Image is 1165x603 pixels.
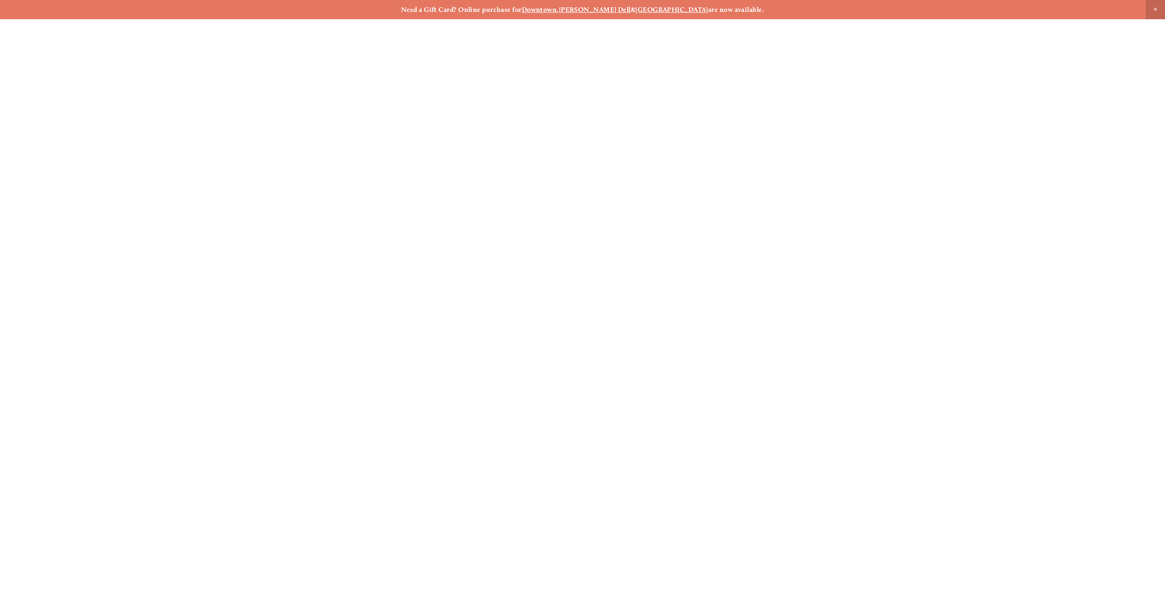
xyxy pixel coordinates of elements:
[522,5,557,14] a: Downtown
[631,5,635,14] strong: &
[559,5,631,14] a: [PERSON_NAME] Dell
[401,5,522,14] strong: Need a Gift Card? Online purchase for
[635,5,708,14] a: [GEOGRAPHIC_DATA]
[557,5,558,14] strong: ,
[708,5,764,14] strong: are now available.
